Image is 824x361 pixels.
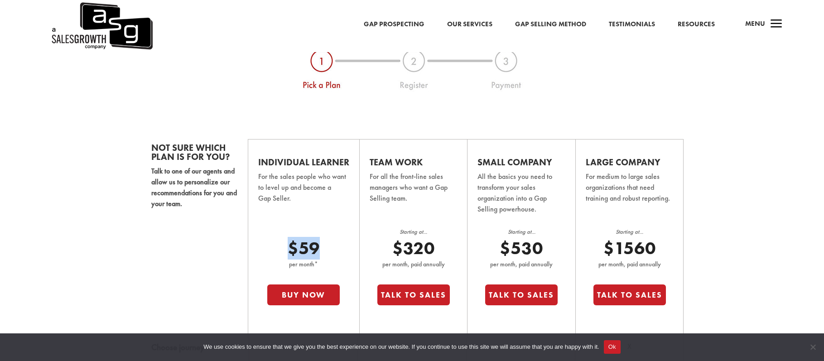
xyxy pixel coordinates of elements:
[370,158,458,171] h2: Team Work
[364,19,424,30] a: Gap Prospecting
[267,259,340,270] p: per month*
[586,171,674,216] p: For medium to large sales organizations that need training and robust reporting.
[203,342,599,351] span: We use cookies to ensure that we give you the best experience on our website. If you continue to ...
[447,19,492,30] a: Our Services
[477,171,565,227] p: All the basics you need to transform your sales organization into a Gap Selling powerhouse.
[593,284,666,305] button: Talk to Sales
[593,238,666,259] p: $1560
[151,143,237,166] h2: Not sure which plan is for you?
[485,259,558,270] p: per month, paid annually
[593,259,666,270] p: per month, paid annually
[609,19,655,30] a: Testimonials
[477,158,565,171] h2: Small Company
[299,45,525,93] img: pick-a-plan
[377,227,450,238] p: Starting at...
[767,15,785,34] span: a
[485,238,558,259] p: $530
[258,171,349,216] p: For the sales people who want to level up and become a Gap Seller.
[586,158,674,171] h2: Large Company
[485,227,558,238] p: Starting at...
[745,19,765,28] span: Menu
[267,238,340,259] p: $59
[604,340,621,354] button: Ok
[593,227,666,238] p: Starting at...
[377,259,450,270] p: per month, paid annually
[485,284,558,305] button: Talk to Sales
[267,284,340,305] button: Buy Now
[808,342,817,351] span: No
[151,166,237,209] p: Talk to one of our agents and allow us to personalize our recommendations for you and your team.
[377,284,450,305] button: Talk to Sales
[678,19,715,30] a: Resources
[377,238,450,259] p: $320
[370,171,458,216] p: For all the front-line sales managers who want a Gap Selling team.
[515,19,586,30] a: Gap Selling Method
[258,158,349,171] h2: Individual Learner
